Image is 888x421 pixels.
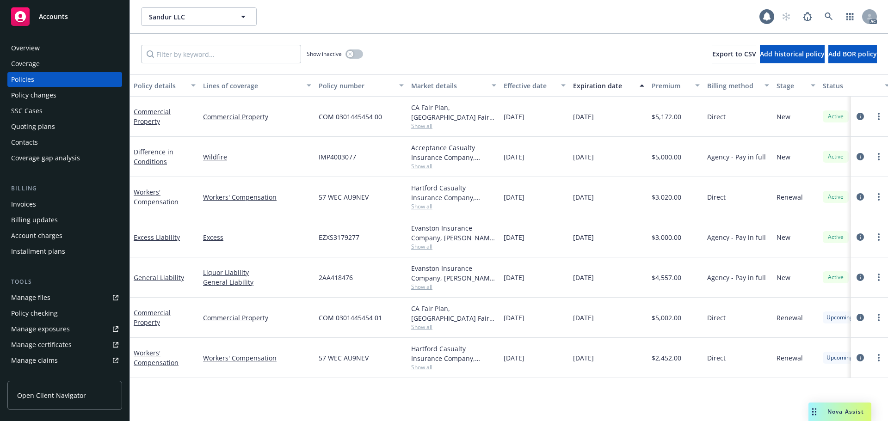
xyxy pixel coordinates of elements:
[7,290,122,305] a: Manage files
[777,353,803,363] span: Renewal
[826,354,853,362] span: Upcoming
[828,49,877,58] span: Add BOR policy
[652,152,681,162] span: $5,000.00
[11,41,40,55] div: Overview
[411,283,496,291] span: Show all
[652,273,681,282] span: $4,557.00
[707,152,766,162] span: Agency - Pay in full
[573,112,594,122] span: [DATE]
[777,7,795,26] a: Start snowing
[7,119,122,134] a: Quoting plans
[11,104,43,118] div: SSC Cases
[652,313,681,323] span: $5,002.00
[855,232,866,243] a: circleInformation
[855,312,866,323] a: circleInformation
[11,290,50,305] div: Manage files
[808,403,820,421] div: Drag to move
[203,192,311,202] a: Workers' Compensation
[827,408,864,415] span: Nova Assist
[504,353,524,363] span: [DATE]
[504,112,524,122] span: [DATE]
[11,197,36,212] div: Invoices
[841,7,859,26] a: Switch app
[203,268,311,277] a: Liquor Liability
[203,112,311,122] a: Commercial Property
[11,228,62,243] div: Account charges
[134,308,171,327] a: Commercial Property
[855,111,866,122] a: circleInformation
[652,81,690,91] div: Premium
[7,104,122,118] a: SSC Cases
[411,202,496,210] span: Show all
[573,273,594,282] span: [DATE]
[7,244,122,259] a: Installment plans
[203,81,301,91] div: Lines of coverage
[7,197,122,212] a: Invoices
[7,213,122,227] a: Billing updates
[7,228,122,243] a: Account charges
[7,322,122,336] a: Manage exposures
[134,188,179,206] a: Workers' Compensation
[855,352,866,363] a: circleInformation
[39,13,68,20] span: Accounts
[707,81,759,91] div: Billing method
[873,191,884,202] a: more
[11,322,70,336] div: Manage exposures
[828,45,877,63] button: Add BOR policy
[652,353,681,363] span: $2,452.00
[203,353,311,363] a: Workers' Compensation
[707,232,766,242] span: Agency - Pay in full
[777,81,805,91] div: Stage
[7,135,122,150] a: Contacts
[504,152,524,162] span: [DATE]
[7,151,122,165] a: Coverage gap analysis
[712,45,756,63] button: Export to CSV
[411,223,496,243] div: Evanston Insurance Company, [PERSON_NAME] Insurance, CRC Group
[319,81,394,91] div: Policy number
[203,277,311,287] a: General Liability
[11,88,56,103] div: Policy changes
[11,119,55,134] div: Quoting plans
[873,272,884,283] a: more
[134,233,180,242] a: Excess Liability
[707,273,766,282] span: Agency - Pay in full
[11,213,58,227] div: Billing updates
[7,184,122,193] div: Billing
[149,12,229,22] span: Sandur LLC
[307,50,342,58] span: Show inactive
[411,323,496,331] span: Show all
[855,191,866,202] a: circleInformation
[777,232,790,242] span: New
[319,152,356,162] span: IMP4003077
[873,111,884,122] a: more
[652,232,681,242] span: $3,000.00
[573,313,594,323] span: [DATE]
[707,313,726,323] span: Direct
[773,74,819,97] button: Stage
[319,273,353,282] span: 2AA418476
[777,273,790,282] span: New
[199,74,315,97] button: Lines of coverage
[7,41,122,55] a: Overview
[11,244,65,259] div: Installment plans
[760,45,825,63] button: Add historical policy
[573,353,594,363] span: [DATE]
[11,337,72,352] div: Manage certificates
[319,313,382,323] span: COM 0301445454 01
[411,363,496,371] span: Show all
[500,74,569,97] button: Effective date
[134,147,173,166] a: Difference in Conditions
[411,243,496,250] span: Show all
[873,312,884,323] a: more
[573,152,594,162] span: [DATE]
[411,304,496,323] div: CA Fair Plan, [GEOGRAPHIC_DATA] Fair plan
[826,153,845,161] span: Active
[777,112,790,122] span: New
[573,81,634,91] div: Expiration date
[820,7,838,26] a: Search
[7,277,122,287] div: Tools
[777,152,790,162] span: New
[11,306,58,321] div: Policy checking
[141,7,257,26] button: Sandur LLC
[873,352,884,363] a: more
